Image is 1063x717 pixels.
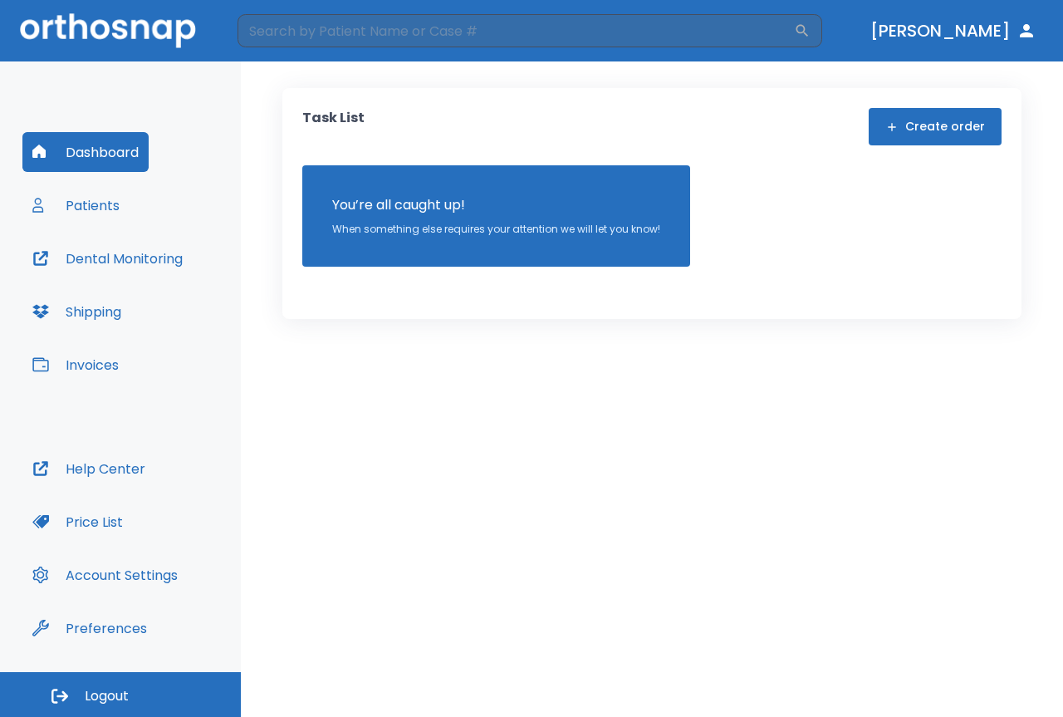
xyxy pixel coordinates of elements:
[22,502,133,542] button: Price List
[22,292,131,331] button: Shipping
[22,238,193,278] button: Dental Monitoring
[22,185,130,225] button: Patients
[22,449,155,489] button: Help Center
[332,222,660,237] p: When something else requires your attention we will let you know!
[22,555,188,595] button: Account Settings
[20,13,196,47] img: Orthosnap
[238,14,794,47] input: Search by Patient Name or Case #
[864,16,1043,46] button: [PERSON_NAME]
[22,345,129,385] button: Invoices
[332,195,660,215] p: You’re all caught up!
[302,108,365,145] p: Task List
[85,687,129,705] span: Logout
[869,108,1002,145] button: Create order
[22,132,149,172] button: Dashboard
[22,608,157,648] button: Preferences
